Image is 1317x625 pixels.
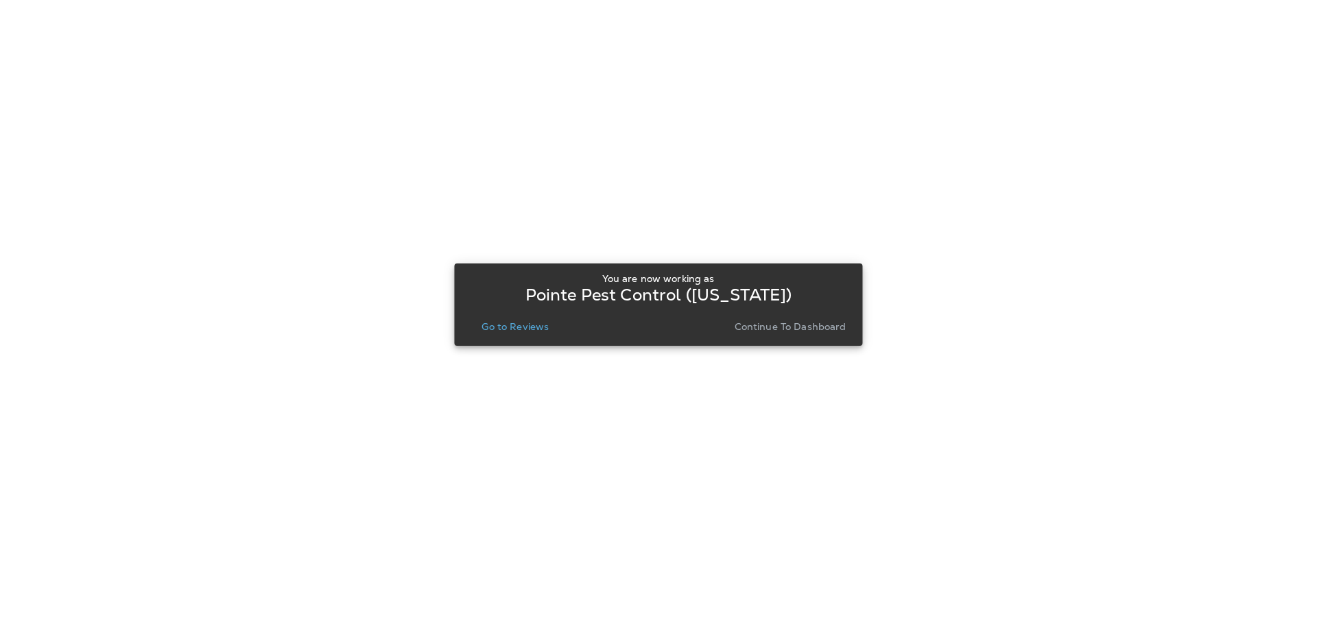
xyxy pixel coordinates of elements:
[525,290,792,300] p: Pointe Pest Control ([US_STATE])
[476,317,554,336] button: Go to Reviews
[482,321,549,332] p: Go to Reviews
[735,321,846,332] p: Continue to Dashboard
[729,317,852,336] button: Continue to Dashboard
[602,273,714,284] p: You are now working as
